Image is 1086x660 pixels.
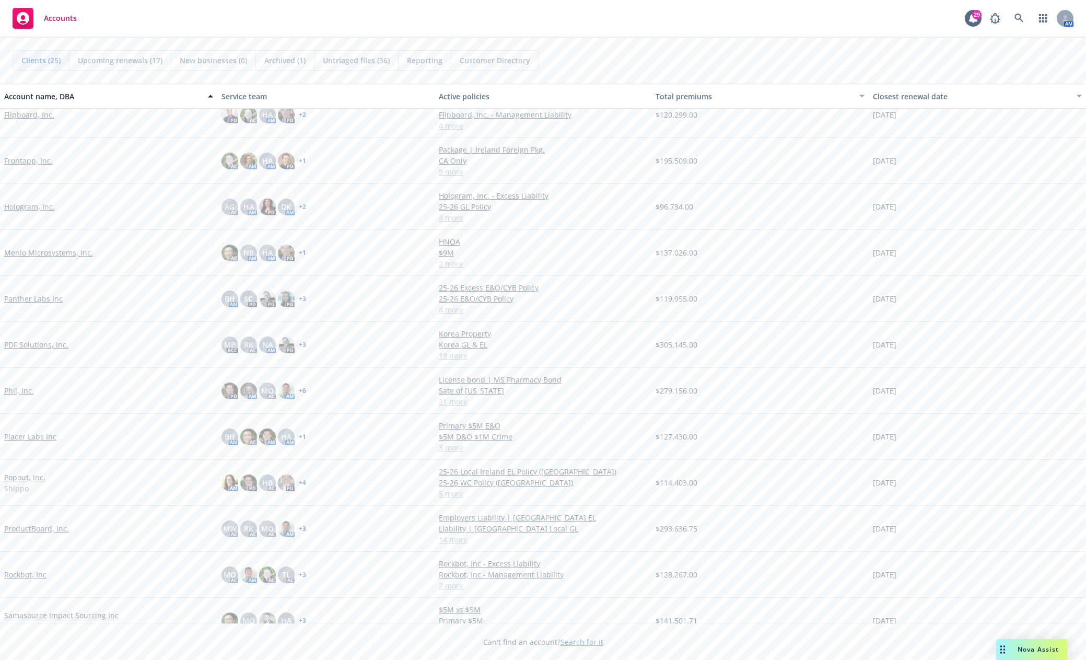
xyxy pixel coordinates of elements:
[873,523,896,534] span: [DATE]
[44,14,77,22] span: Accounts
[439,282,648,293] a: 25-26 Excess E&O/CYB Policy
[873,155,896,166] span: [DATE]
[656,91,853,102] div: Total premiums
[873,339,896,350] span: [DATE]
[873,569,896,580] span: [DATE]
[996,639,1067,660] button: Nova Assist
[4,109,54,120] a: Flipboard, Inc.
[240,474,257,491] img: photo
[221,612,238,629] img: photo
[439,166,648,177] a: 9 more
[4,247,93,258] a: Menlo Microsystems, Inc.
[299,342,306,348] a: + 3
[244,339,253,350] span: RK
[21,55,61,66] span: Clients (25)
[439,144,648,155] a: Package | Ireland Foreign Pkg.
[560,637,603,647] a: Search for it
[1018,645,1059,654] span: Nova Assist
[259,566,276,583] img: photo
[439,212,648,223] a: 4 more
[435,84,652,109] button: Active policies
[656,155,697,166] span: $195,509.00
[299,480,306,486] a: + 4
[240,383,257,399] img: photo
[1033,8,1054,29] a: Switch app
[224,339,236,350] span: MP
[225,293,235,304] span: BH
[4,293,63,304] a: Panther Labs Inc
[656,247,697,258] span: $137,026.00
[439,580,648,591] a: 2 more
[4,523,69,534] a: ProductBoard, Inc.
[262,477,273,488] span: HB
[4,472,45,483] a: Popout, Inc.
[439,247,648,258] a: $9M
[439,155,648,166] a: CA Only
[221,474,238,491] img: photo
[264,55,306,66] span: Archived (1)
[281,201,291,212] span: DK
[439,190,648,201] a: Hologram, Inc. - Excess Liability
[439,339,648,350] a: Korea GL & EL
[4,155,53,166] a: Frontapp, Inc.
[278,107,295,123] img: photo
[439,201,648,212] a: 25-26 GL Policy
[4,431,56,442] a: Placer Labs Inc
[656,385,697,396] span: $279,156.00
[439,512,648,523] a: Employers Liability | [GEOGRAPHIC_DATA] EL
[240,566,257,583] img: photo
[656,569,697,580] span: $128,267.00
[873,109,896,120] span: [DATE]
[439,258,648,269] a: 2 more
[439,328,648,339] a: Korea Property
[244,293,253,304] span: SC
[261,523,274,534] span: MQ
[281,615,291,626] span: HA
[8,4,81,33] a: Accounts
[240,153,257,169] img: photo
[873,615,896,626] span: [DATE]
[278,291,295,307] img: photo
[873,201,896,212] span: [DATE]
[873,477,896,488] span: [DATE]
[460,55,530,66] span: Customer Directory
[439,236,648,247] a: HNOA
[873,293,896,304] span: [DATE]
[262,109,273,120] span: HA
[873,431,896,442] span: [DATE]
[4,91,202,102] div: Account name, DBA
[656,339,697,350] span: $305,145.00
[278,245,295,261] img: photo
[262,155,273,166] span: HA
[299,158,306,164] a: + 1
[4,621,40,632] span: Sama, Inc.
[240,107,257,123] img: photo
[278,153,295,169] img: photo
[439,109,648,120] a: Flipboard, Inc. - Management Liability
[240,429,257,445] img: photo
[221,107,238,123] img: photo
[259,199,276,215] img: photo
[439,523,648,534] a: Liability | [GEOGRAPHIC_DATA] Local GL
[439,293,648,304] a: 25-26 E&O/CYB Policy
[439,350,648,361] a: 19 more
[4,339,68,350] a: PDF Solutions, Inc.
[873,247,896,258] span: [DATE]
[282,569,290,580] span: TL
[221,245,238,261] img: photo
[439,91,648,102] div: Active policies
[1009,8,1030,29] a: Search
[439,442,648,453] a: 3 more
[299,250,306,256] a: + 1
[217,84,435,109] button: Service team
[873,385,896,396] span: [DATE]
[78,55,162,66] span: Upcoming renewals (17)
[299,388,306,394] a: + 6
[243,201,254,212] span: HA
[4,385,34,396] a: Phil, Inc.
[299,618,306,624] a: + 3
[4,201,55,212] a: Hologram, Inc.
